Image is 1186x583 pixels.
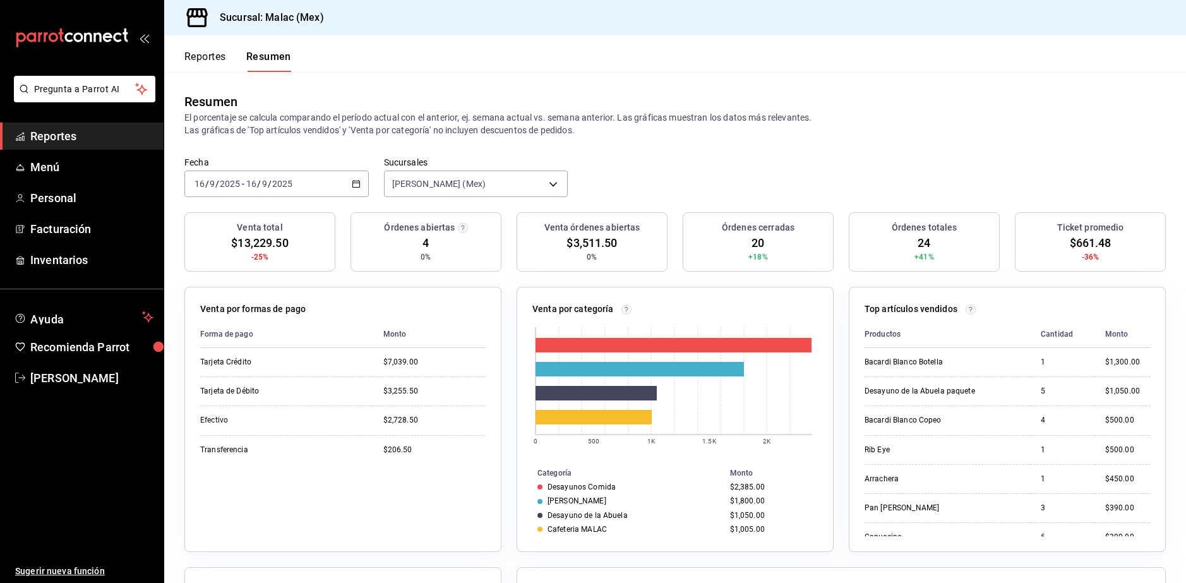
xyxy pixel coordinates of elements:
label: Fecha [184,158,369,167]
text: 500 [588,438,599,445]
span: Reportes [30,128,153,145]
span: Inventarios [30,251,153,268]
div: Transferencia [200,445,326,455]
span: 20 [752,234,764,251]
span: Recomienda Parrot [30,339,153,356]
input: -- [246,179,257,189]
span: +41% [914,251,934,263]
div: $1,300.00 [1105,357,1150,368]
text: 2K [763,438,771,445]
button: Reportes [184,51,226,72]
button: Pregunta a Parrot AI [14,76,155,102]
h3: Órdenes abiertas [384,221,455,234]
div: $7,039.00 [383,357,486,368]
span: $3,511.50 [566,234,617,251]
div: Rib Eye [865,445,991,455]
span: [PERSON_NAME] (Mex) [392,177,486,190]
div: Desayuno de la Abuela paquete [865,386,991,397]
div: $206.50 [383,445,486,455]
div: 1 [1041,474,1085,484]
span: Sugerir nueva función [15,565,153,578]
div: $2,728.50 [383,415,486,426]
input: -- [261,179,268,189]
div: Bacardi Blanco Botella [865,357,991,368]
div: Cafeteria MALAC [548,525,607,534]
div: Capuccino [865,532,991,543]
div: 4 [1041,415,1085,426]
div: Tarjeta Crédito [200,357,326,368]
span: Pregunta a Parrot AI [34,83,136,96]
text: 0 [534,438,537,445]
th: Monto [1095,321,1150,348]
p: Venta por formas de pago [200,303,306,316]
div: $500.00 [1105,445,1150,455]
button: open_drawer_menu [139,33,149,43]
th: Monto [373,321,486,348]
div: Efectivo [200,415,326,426]
input: ---- [272,179,293,189]
span: - [242,179,244,189]
a: Pregunta a Parrot AI [9,92,155,105]
div: [PERSON_NAME] [548,496,606,505]
span: / [268,179,272,189]
span: Ayuda [30,310,137,325]
div: $1,050.00 [1105,386,1150,397]
span: / [257,179,261,189]
h3: Órdenes cerradas [722,221,794,234]
div: 1 [1041,357,1085,368]
th: Forma de pago [200,321,373,348]
span: $661.48 [1070,234,1111,251]
div: $1,050.00 [730,511,813,520]
div: navigation tabs [184,51,291,72]
h3: Órdenes totales [892,221,957,234]
text: 1K [647,438,656,445]
label: Sucursales [384,158,568,167]
div: $500.00 [1105,415,1150,426]
div: Desayuno de la Abuela [548,511,628,520]
p: Top artículos vendidos [865,303,957,316]
h3: Venta total [237,221,282,234]
text: 1.5K [702,438,716,445]
input: -- [194,179,205,189]
span: Menú [30,159,153,176]
span: +18% [748,251,768,263]
div: 5 [1041,386,1085,397]
div: $1,800.00 [730,496,813,505]
input: ---- [219,179,241,189]
div: Pan [PERSON_NAME] [865,503,991,514]
span: 24 [918,234,930,251]
div: Bacardi Blanco Copeo [865,415,991,426]
div: Arrachera [865,474,991,484]
div: $1,005.00 [730,525,813,534]
span: Personal [30,189,153,207]
div: $2,385.00 [730,483,813,491]
span: 4 [422,234,429,251]
span: 0% [587,251,597,263]
h3: Sucursal: Malac (Mex) [210,10,324,25]
span: [PERSON_NAME] [30,370,153,387]
h3: Ticket promedio [1057,221,1124,234]
th: Monto [725,466,833,480]
span: -25% [251,251,269,263]
span: / [215,179,219,189]
div: 1 [1041,445,1085,455]
p: El porcentaje se calcula comparando el período actual con el anterior, ej. semana actual vs. sema... [184,111,1166,136]
div: $450.00 [1105,474,1150,484]
span: -36% [1082,251,1099,263]
p: Venta por categoría [532,303,614,316]
div: $3,255.50 [383,386,486,397]
input: -- [209,179,215,189]
div: $390.00 [1105,503,1150,514]
div: Tarjeta de Débito [200,386,326,397]
th: Categoría [517,466,725,480]
span: $13,229.50 [231,234,288,251]
button: Resumen [246,51,291,72]
div: 3 [1041,503,1085,514]
div: 6 [1041,532,1085,543]
div: $390.00 [1105,532,1150,543]
th: Productos [865,321,1031,348]
span: / [205,179,209,189]
th: Cantidad [1031,321,1095,348]
h3: Venta órdenes abiertas [544,221,640,234]
div: Resumen [184,92,237,111]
